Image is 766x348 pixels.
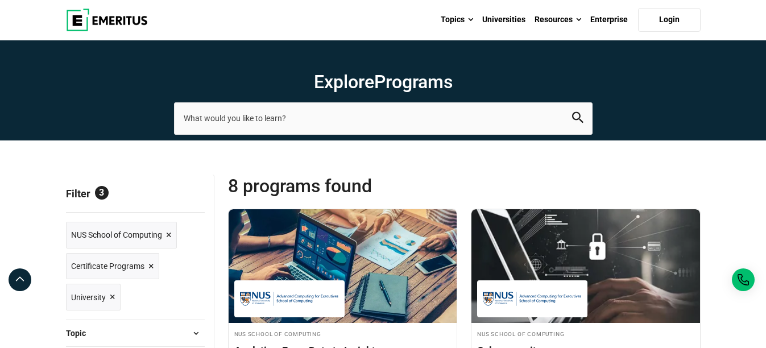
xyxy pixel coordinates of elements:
[572,115,583,126] a: search
[66,284,121,310] a: University ×
[174,71,593,93] h1: Explore
[234,329,452,338] h4: NUS School of Computing
[71,229,162,241] span: NUS School of Computing
[374,71,453,93] span: Programs
[71,260,144,272] span: Certificate Programs
[228,175,465,197] span: 8 Programs found
[148,258,154,275] span: ×
[95,186,109,200] span: 3
[483,286,582,312] img: NUS School of Computing
[66,327,95,339] span: Topic
[471,209,700,323] img: Cybersecurity | Online Cybersecurity Course
[572,112,583,125] button: search
[174,102,593,134] input: search-page
[66,222,177,248] a: NUS School of Computing ×
[66,253,159,280] a: Certificate Programs ×
[66,175,205,212] p: Filter
[477,329,694,338] h4: NUS School of Computing
[229,209,457,323] img: Analytics: From Data to Insights | Online Business Analytics Course
[71,291,106,304] span: University
[110,289,115,305] span: ×
[240,286,339,312] img: NUS School of Computing
[66,325,205,342] button: Topic
[638,8,701,32] a: Login
[169,188,205,202] a: Reset all
[166,227,172,243] span: ×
